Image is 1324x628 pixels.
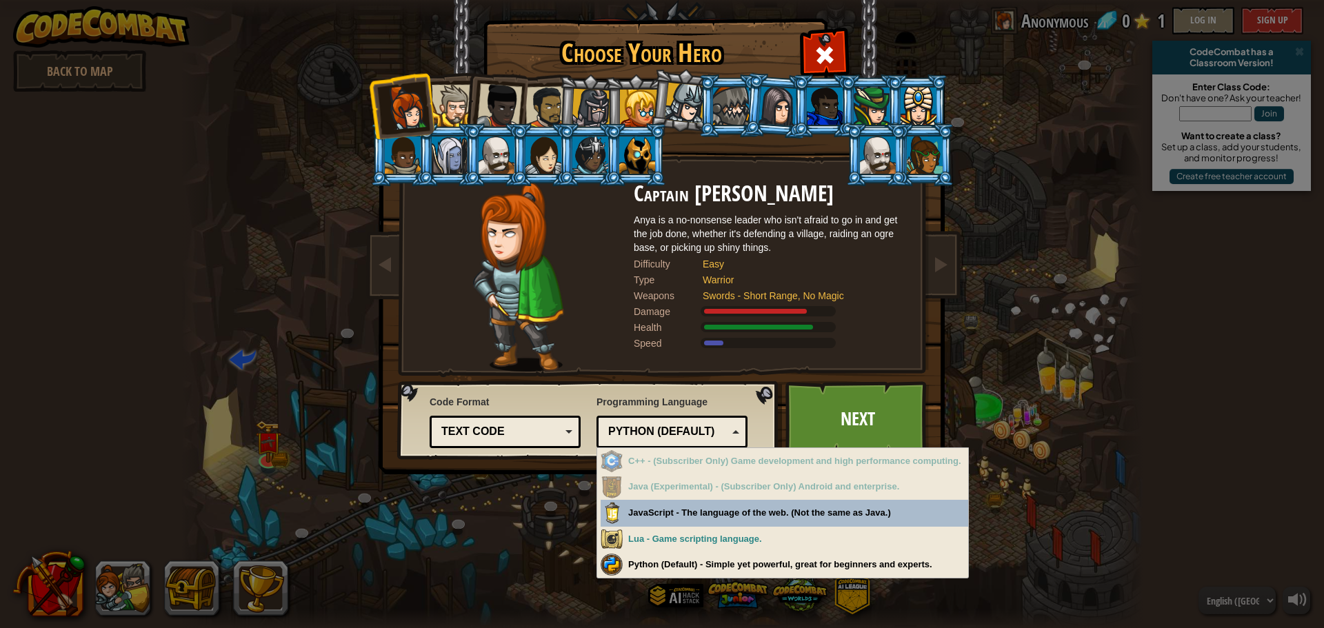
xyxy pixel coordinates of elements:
div: Subscriber Only [601,448,968,475]
a: Next [785,381,930,457]
div: JavaScript - The language of the web. (Not the same as Java.) [601,500,968,527]
li: Illia Shieldsmith [511,123,573,186]
li: Arryn Stonewall [370,123,432,186]
li: Hattori Hanzō [648,66,716,135]
div: Gains 140% of listed Warrior armor health. [634,321,910,334]
li: Okar Stompfoot [464,123,526,186]
li: Usara Master Wizard [558,123,620,186]
div: Type [634,273,703,287]
img: captain-pose.png [473,182,563,372]
div: Moves at 6 meters per second. [634,336,910,350]
div: Lua - Game scripting language. [601,526,968,553]
div: Difficulty [634,257,703,271]
div: Text code [441,424,561,440]
span: Programming Language [596,395,748,409]
li: Okar Stompfoot [845,123,907,186]
li: Nalfar Cryptor [417,123,479,186]
li: Naria of the Leaf [839,74,901,137]
h2: Captain [PERSON_NAME] [634,182,910,206]
div: Python (Default) [608,424,728,440]
div: Anya is a no-nonsense leader who isn't afraid to go in and get the job done, whether it's defendi... [634,213,910,254]
div: Deals 120% of listed Warrior weapon damage. [634,305,910,318]
li: Senick Steelclaw [699,74,761,137]
div: Health [634,321,703,334]
li: Zana Woodheart [892,123,954,186]
li: Amara Arrowhead [556,73,622,139]
div: Damage [634,305,703,318]
h1: Choose Your Hero [486,39,796,68]
li: Pender Spellbane [886,74,948,137]
li: Alejandro the Duelist [510,74,574,138]
div: Warrior [703,273,896,287]
img: language-selector-background.png [397,381,782,460]
li: Sir Tharin Thunderfist [417,72,479,135]
div: Swords - Short Range, No Magic [703,289,896,303]
li: Ritic the Cold [605,123,667,186]
li: Captain Anya Weston [368,72,435,139]
div: Weapons [634,289,703,303]
li: Lady Ida Justheart [461,70,529,137]
div: Speed [634,336,703,350]
li: Miss Hushbaum [605,74,667,137]
div: Subscriber Only [601,474,968,500]
span: Code Format [430,395,581,409]
li: Gordon the Stalwart [792,74,854,137]
div: Python (Default) - Simple yet powerful, great for beginners and experts. [601,551,968,578]
div: Easy [703,257,896,271]
li: Omarn Brewstone [743,72,810,139]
